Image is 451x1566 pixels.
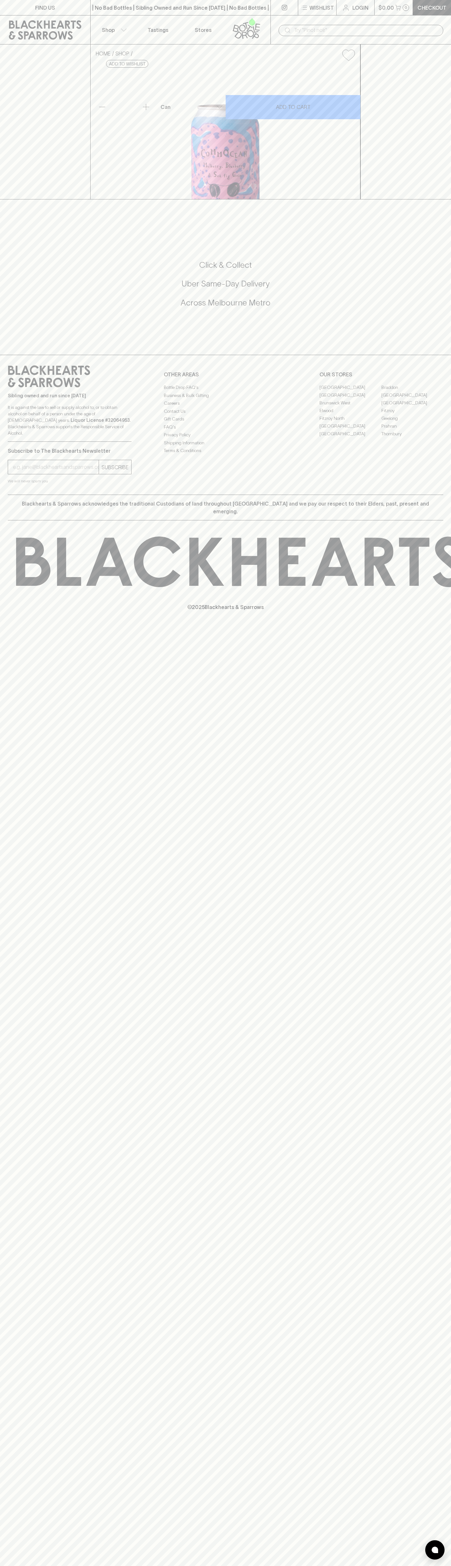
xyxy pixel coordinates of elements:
p: Tastings [148,26,168,34]
a: Careers [164,400,288,407]
a: [GEOGRAPHIC_DATA] [381,391,443,399]
a: Business & Bulk Gifting [164,391,288,399]
button: Add to wishlist [340,47,358,63]
div: Can [158,101,225,113]
a: SHOP [115,51,129,56]
a: Gift Cards [164,415,288,423]
input: e.g. jane@blackheartsandsparrows.com.au [13,462,99,472]
a: [GEOGRAPHIC_DATA] [319,391,381,399]
p: Can [161,103,171,111]
a: [GEOGRAPHIC_DATA] [381,399,443,407]
p: Login [352,4,368,12]
p: We will never spam you [8,478,132,484]
a: Shipping Information [164,439,288,447]
h5: Click & Collect [8,260,443,270]
a: Privacy Policy [164,431,288,439]
button: Shop [91,15,136,44]
p: Wishlist [309,4,334,12]
a: Contact Us [164,407,288,415]
p: $0.00 [378,4,394,12]
p: Subscribe to The Blackhearts Newsletter [8,447,132,455]
img: 52554.png [91,66,360,199]
p: OTHER AREAS [164,371,288,378]
a: Brunswick West [319,399,381,407]
p: 0 [405,6,407,9]
a: Bottle Drop FAQ's [164,384,288,391]
a: HOME [96,51,111,56]
a: Elwood [319,407,381,414]
p: OUR STORES [319,371,443,378]
p: It is against the law to sell or supply alcohol to, or to obtain alcohol on behalf of a person un... [8,404,132,436]
a: Fitzroy North [319,414,381,422]
p: Stores [195,26,211,34]
a: Geelong [381,414,443,422]
a: Tastings [135,15,181,44]
p: Shop [102,26,115,34]
p: Checkout [417,4,446,12]
a: [GEOGRAPHIC_DATA] [319,430,381,438]
button: Add to wishlist [106,60,148,68]
p: Sibling owned and run since [DATE] [8,392,132,399]
button: SUBSCRIBE [99,460,131,474]
p: ADD TO CART [276,103,310,111]
a: [GEOGRAPHIC_DATA] [319,422,381,430]
h5: Across Melbourne Metro [8,297,443,308]
input: Try "Pinot noir" [294,25,438,35]
a: Fitzroy [381,407,443,414]
p: Blackhearts & Sparrows acknowledges the traditional Custodians of land throughout [GEOGRAPHIC_DAT... [13,500,438,515]
a: Terms & Conditions [164,447,288,455]
img: bubble-icon [432,1547,438,1553]
p: SUBSCRIBE [102,463,129,471]
a: Stores [181,15,226,44]
h5: Uber Same-Day Delivery [8,278,443,289]
p: FIND US [35,4,55,12]
a: FAQ's [164,423,288,431]
div: Call to action block [8,234,443,342]
button: ADD TO CART [226,95,360,119]
strong: Liquor License #32064953 [71,418,130,423]
a: Braddon [381,383,443,391]
a: Thornbury [381,430,443,438]
a: Prahran [381,422,443,430]
a: [GEOGRAPHIC_DATA] [319,383,381,391]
